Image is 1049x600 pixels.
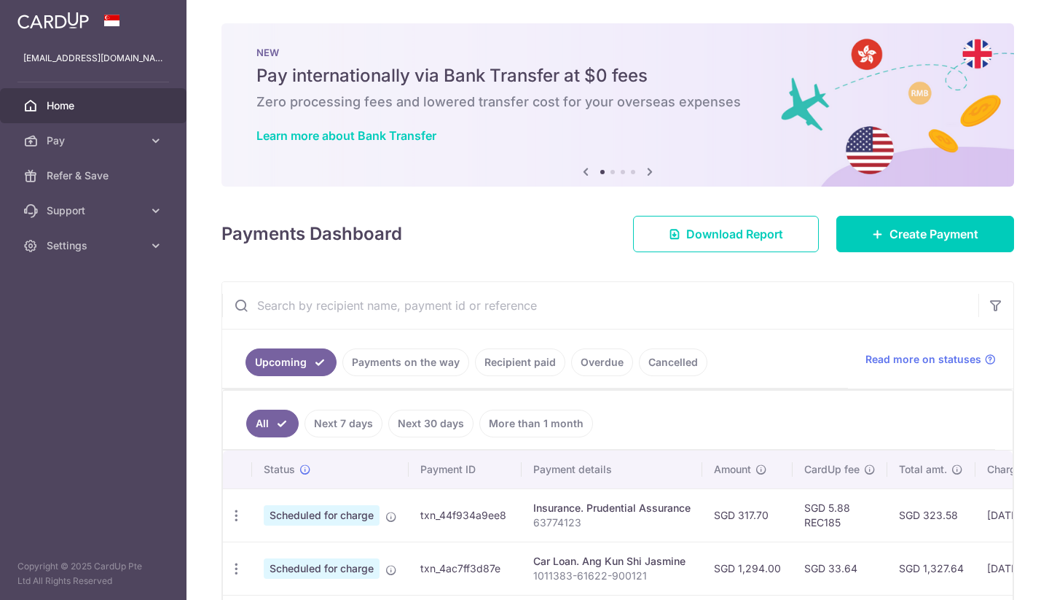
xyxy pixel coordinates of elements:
[47,168,143,183] span: Refer & Save
[702,542,793,595] td: SGD 1,294.00
[305,410,382,437] a: Next 7 days
[264,505,380,526] span: Scheduled for charge
[956,556,1034,593] iframe: Opens a widget where you can find more information
[222,282,978,329] input: Search by recipient name, payment id or reference
[865,352,981,367] span: Read more on statuses
[475,348,565,376] a: Recipient paid
[702,488,793,542] td: SGD 317.70
[793,488,887,542] td: SGD 5.88 REC185
[246,410,299,437] a: All
[17,12,89,29] img: CardUp
[23,51,163,66] p: [EMAIL_ADDRESS][DOMAIN_NAME]
[571,348,633,376] a: Overdue
[533,569,691,583] p: 1011383-61622-900121
[533,554,691,569] div: Car Loan. Ang Kun Shi Jasmine
[793,542,887,595] td: SGD 33.64
[256,93,979,111] h6: Zero processing fees and lowered transfer cost for your overseas expenses
[256,64,979,87] h5: Pay internationally via Bank Transfer at $0 fees
[256,128,436,143] a: Learn more about Bank Transfer
[714,462,751,477] span: Amount
[533,515,691,530] p: 63774123
[388,410,474,437] a: Next 30 days
[47,203,143,218] span: Support
[987,462,1047,477] span: Charge date
[264,558,380,579] span: Scheduled for charge
[533,501,691,515] div: Insurance. Prudential Assurance
[887,542,975,595] td: SGD 1,327.64
[47,238,143,253] span: Settings
[47,98,143,113] span: Home
[409,542,522,595] td: txn_4ac7ff3d87e
[342,348,469,376] a: Payments on the way
[887,488,975,542] td: SGD 323.58
[686,225,783,243] span: Download Report
[409,451,522,488] th: Payment ID
[479,410,593,437] a: More than 1 month
[221,221,402,247] h4: Payments Dashboard
[409,488,522,542] td: txn_44f934a9ee8
[836,216,1014,252] a: Create Payment
[256,47,979,58] p: NEW
[264,462,295,477] span: Status
[245,348,337,376] a: Upcoming
[804,462,860,477] span: CardUp fee
[47,133,143,148] span: Pay
[889,225,978,243] span: Create Payment
[899,462,947,477] span: Total amt.
[633,216,819,252] a: Download Report
[865,352,996,367] a: Read more on statuses
[639,348,707,376] a: Cancelled
[522,451,702,488] th: Payment details
[221,23,1014,187] img: Bank transfer banner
